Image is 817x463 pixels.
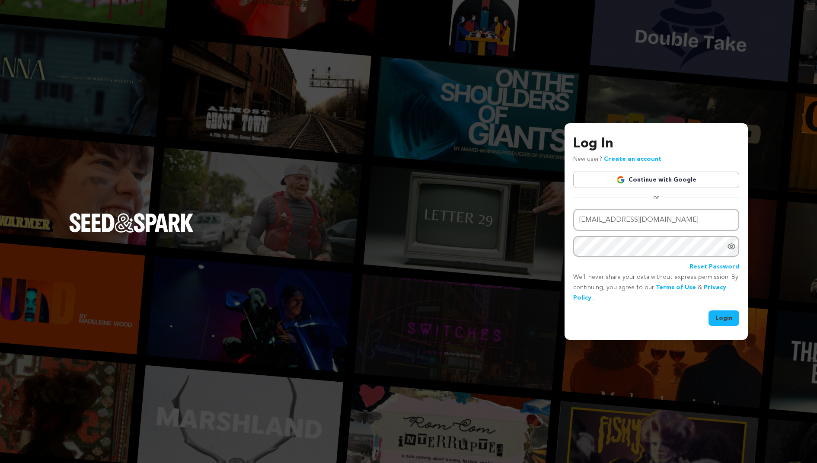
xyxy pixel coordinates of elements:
[648,193,664,202] span: or
[708,310,739,326] button: Login
[69,213,194,232] img: Seed&Spark Logo
[573,134,739,154] h3: Log In
[604,156,661,162] a: Create an account
[573,272,739,303] p: We’ll never share your data without express permission. By continuing, you agree to our & .
[616,176,625,184] img: Google logo
[573,154,661,165] p: New user?
[689,262,739,272] a: Reset Password
[573,172,739,188] a: Continue with Google
[573,209,739,231] input: Email address
[656,284,696,291] a: Terms of Use
[727,242,736,251] a: Show password as plain text. Warning: this will display your password on the screen.
[69,213,194,249] a: Seed&Spark Homepage
[573,284,726,301] a: Privacy Policy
